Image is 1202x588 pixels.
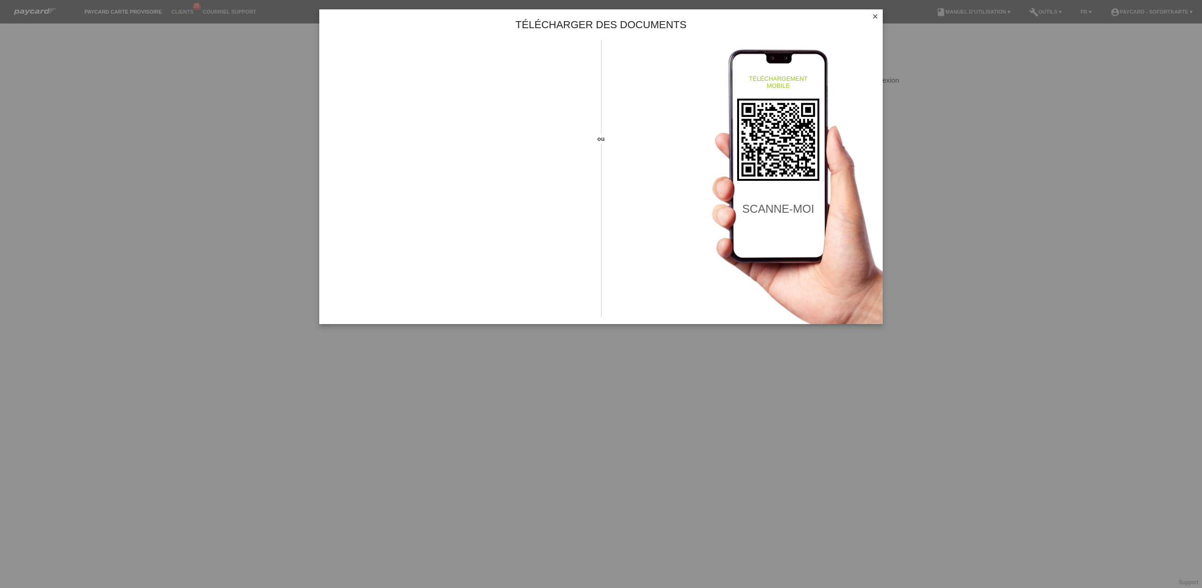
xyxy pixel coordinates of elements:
[737,75,819,89] h4: téléchargement mobile
[871,13,879,20] i: close
[319,19,883,31] h1: Télécharger des documents
[737,204,819,218] h2: scanne-moi
[333,63,585,298] iframe: Upload
[869,12,881,23] a: close
[585,134,617,144] span: ou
